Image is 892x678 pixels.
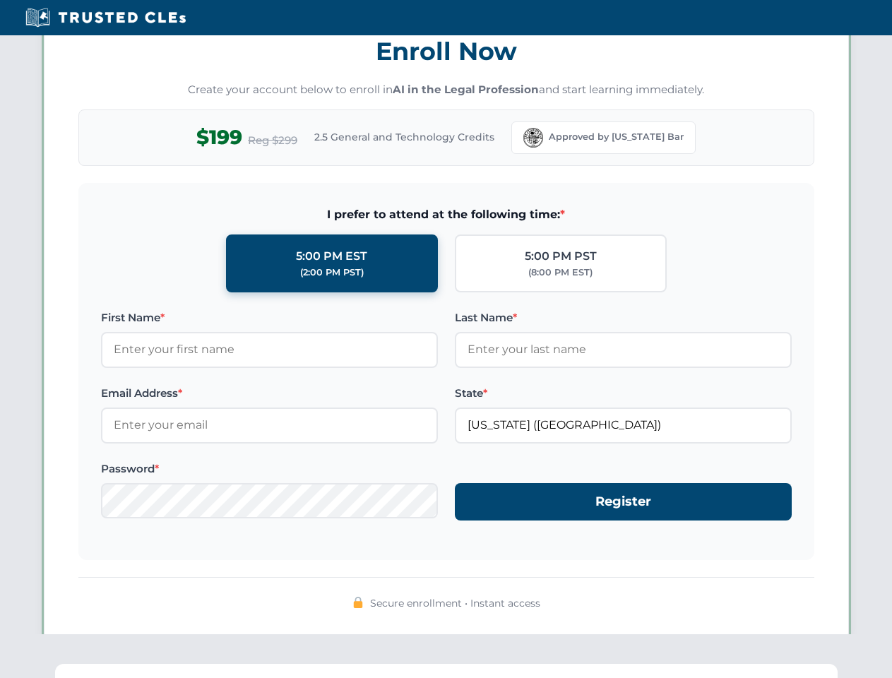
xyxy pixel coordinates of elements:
[248,132,297,149] span: Reg $299
[393,83,539,96] strong: AI in the Legal Profession
[455,309,792,326] label: Last Name
[455,385,792,402] label: State
[525,247,597,266] div: 5:00 PM PST
[455,332,792,367] input: Enter your last name
[101,460,438,477] label: Password
[101,408,438,443] input: Enter your email
[300,266,364,280] div: (2:00 PM PST)
[21,7,190,28] img: Trusted CLEs
[455,483,792,521] button: Register
[101,332,438,367] input: Enter your first name
[196,121,242,153] span: $199
[455,408,792,443] input: Florida (FL)
[101,206,792,224] span: I prefer to attend at the following time:
[523,128,543,148] img: Florida Bar
[78,82,814,98] p: Create your account below to enroll in and start learning immediately.
[296,247,367,266] div: 5:00 PM EST
[78,29,814,73] h3: Enroll Now
[314,129,494,145] span: 2.5 General and Technology Credits
[370,595,540,611] span: Secure enrollment • Instant access
[528,266,593,280] div: (8:00 PM EST)
[352,597,364,608] img: 🔒
[101,385,438,402] label: Email Address
[101,309,438,326] label: First Name
[549,130,684,144] span: Approved by [US_STATE] Bar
